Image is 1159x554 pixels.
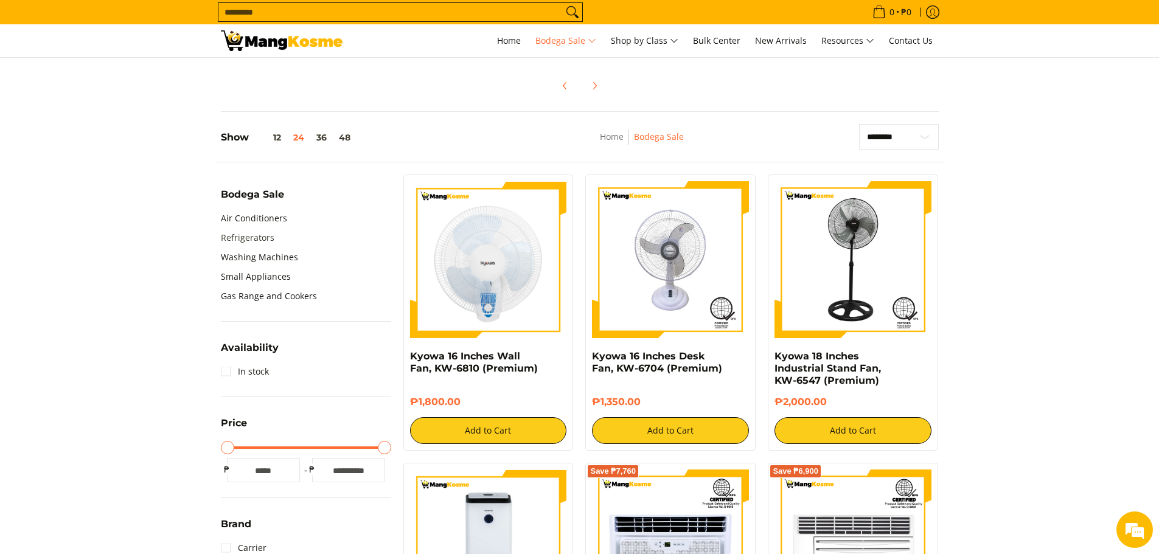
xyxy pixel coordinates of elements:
a: Bodega Sale [529,24,602,57]
a: Bodega Sale [634,131,684,142]
summary: Open [221,418,247,437]
a: Contact Us [883,24,939,57]
a: Shop by Class [605,24,684,57]
a: Kyowa 16 Inches Desk Fan, KW-6704 (Premium) [592,350,722,374]
a: Home [600,131,624,142]
button: 24 [287,133,310,142]
span: Bodega Sale [221,190,284,199]
h5: Show [221,131,357,144]
a: In stock [221,362,269,381]
span: Home [497,35,521,46]
h6: ₱2,000.00 [774,396,931,408]
img: Kyowa 16 Inches Desk Fan, KW-6704 (Premium) [592,181,749,338]
summary: Open [221,190,284,209]
span: Contact Us [889,35,933,46]
span: 0 [888,8,896,16]
span: Availability [221,343,279,353]
a: Bulk Center [687,24,747,57]
span: Brand [221,519,251,529]
span: Shop by Class [611,33,678,49]
nav: Main Menu [355,24,939,57]
a: Resources [815,24,880,57]
button: Add to Cart [774,417,931,444]
button: Search [563,3,582,21]
span: Save ₱7,760 [590,468,636,475]
a: Washing Machines [221,248,298,267]
a: Small Appliances [221,267,291,286]
span: Price [221,418,247,428]
span: ₱ [306,463,318,476]
a: Home [491,24,527,57]
span: • [869,5,915,19]
img: Kyowa 18 Inches Industrial Stand Fan, KW-6547 (Premium) [774,181,931,338]
h6: ₱1,350.00 [592,396,749,408]
button: Add to Cart [410,417,567,444]
button: 48 [333,133,357,142]
a: Kyowa 16 Inches Wall Fan, KW-6810 (Premium) [410,350,538,374]
img: Bodega Sale l Mang Kosme: Cost-Efficient &amp; Quality Home Appliances | Page 4 [221,30,343,51]
button: Next [581,72,608,99]
summary: Open [221,519,251,538]
nav: Breadcrumbs [521,130,762,157]
button: Add to Cart [592,417,749,444]
h6: ₱1,800.00 [410,396,567,408]
a: Gas Range and Cookers [221,286,317,306]
summary: Open [221,343,279,362]
button: 36 [310,133,333,142]
span: ₱0 [899,8,913,16]
button: 12 [249,133,287,142]
span: ₱ [221,463,233,476]
span: Resources [821,33,874,49]
span: Bodega Sale [535,33,596,49]
span: Bulk Center [693,35,740,46]
span: Save ₱6,900 [773,468,818,475]
button: Previous [552,72,579,99]
a: Refrigerators [221,228,274,248]
span: New Arrivals [755,35,807,46]
a: Kyowa 18 Inches Industrial Stand Fan, KW-6547 (Premium) [774,350,881,386]
a: New Arrivals [749,24,813,57]
a: Air Conditioners [221,209,287,228]
img: kyowa-wall-fan-blue-premium-full-view-mang-kosme [410,181,567,338]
